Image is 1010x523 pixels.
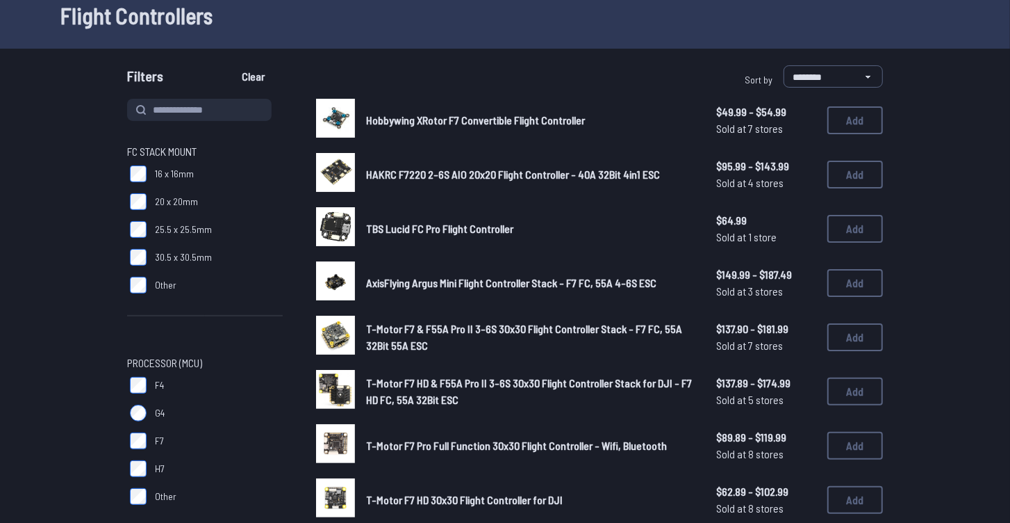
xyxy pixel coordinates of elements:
[316,316,355,355] img: image
[716,158,816,175] span: $95.99 - $143.99
[316,424,355,463] img: image
[130,433,147,449] input: F7
[316,99,355,138] img: image
[366,166,694,183] a: HAKRC F7220 2-6S AIO 20x20 Flight Controller - 40A 32Bit 4in1 ESC
[316,316,355,359] a: image
[130,277,147,293] input: Other
[716,500,816,517] span: Sold at 8 stores
[316,207,355,250] a: image
[716,104,816,120] span: $49.99 - $54.99
[745,74,772,86] span: Sort by
[316,153,355,196] a: image
[316,153,355,192] img: image
[127,65,163,93] span: Filters
[316,207,355,246] img: image
[155,490,176,504] span: Other
[130,221,147,238] input: 25.5 x 25.5mm
[366,222,513,235] span: TBS Lucid FC Pro Flight Controller
[716,446,816,462] span: Sold at 8 stores
[716,229,816,246] span: Sold at 1 store
[366,220,694,237] a: TBS Lucid FC Pro Flight Controller
[130,249,147,266] input: 30.5 x 30.5mm
[130,460,147,477] input: H7
[155,278,176,292] span: Other
[827,486,883,514] button: Add
[130,377,147,394] input: F4
[127,355,202,371] span: Processor (MCU)
[366,493,563,506] span: T-Motor F7 HD 30x30 Flight Controller for DJI
[127,143,197,160] span: FC Stack Mount
[827,432,883,460] button: Add
[827,323,883,351] button: Add
[366,322,682,352] span: T-Motor F7 & F55A Pro II 3-6S 30x30 Flight Controller Stack - F7 FC, 55A 32Bit 55A ESC
[230,65,276,88] button: Clear
[716,175,816,191] span: Sold at 4 stores
[155,167,194,181] span: 16 x 16mm
[155,462,165,476] span: H7
[130,166,147,182] input: 16 x 16mm
[827,215,883,243] button: Add
[316,478,355,517] img: image
[316,99,355,142] a: image
[130,405,147,421] input: G4
[130,488,147,505] input: Other
[827,106,883,134] button: Add
[316,478,355,522] a: image
[784,65,883,88] select: Sort by
[716,337,816,354] span: Sold at 7 stores
[366,276,656,289] span: AxisFlying Argus Mini Flight Controller Stack - F7 FC, 55A 4-6S ESC
[155,378,164,392] span: F4
[155,223,212,236] span: 25.5 x 25.5mm
[316,261,355,305] a: image
[366,112,694,129] a: Hobbywing XRotor F7 Convertible Flight Controller
[366,168,660,181] span: HAKRC F7220 2-6S AIO 20x20 Flight Controller - 40A 32Bit 4in1 ESC
[316,261,355,300] img: image
[366,437,694,454] a: T-Motor F7 Pro Full Function 30x30 Flight Controller - Wifi, Bluetooth
[716,429,816,446] span: $89.89 - $119.99
[366,439,667,452] span: T-Motor F7 Pro Full Function 30x30 Flight Controller - Wifi, Bluetooth
[716,212,816,229] span: $64.99
[716,483,816,500] span: $62.89 - $102.99
[366,376,692,406] span: T-Motor F7 HD & F55A Pro II 3-6S 30x30 Flight Controller Stack for DJI - F7 HD FC, 55A 32Bit ESC
[130,193,147,210] input: 20 x 20mm
[155,434,164,448] span: F7
[366,275,694,291] a: AxisFlying Argus Mini Flight Controller Stack - F7 FC, 55A 4-6S ESC
[827,269,883,297] button: Add
[316,370,355,413] a: image
[716,321,816,337] span: $137.90 - $181.99
[716,120,816,137] span: Sold at 7 stores
[155,195,198,209] span: 20 x 20mm
[827,161,883,188] button: Add
[316,424,355,467] a: image
[366,375,694,408] a: T-Motor F7 HD & F55A Pro II 3-6S 30x30 Flight Controller Stack for DJI - F7 HD FC, 55A 32Bit ESC
[716,283,816,300] span: Sold at 3 stores
[366,492,694,508] a: T-Motor F7 HD 30x30 Flight Controller for DJI
[366,113,585,127] span: Hobbywing XRotor F7 Convertible Flight Controller
[827,378,883,405] button: Add
[316,370,355,409] img: image
[716,375,816,392] span: $137.89 - $174.99
[716,392,816,408] span: Sold at 5 stores
[155,250,212,264] span: 30.5 x 30.5mm
[716,266,816,283] span: $149.99 - $187.49
[366,321,694,354] a: T-Motor F7 & F55A Pro II 3-6S 30x30 Flight Controller Stack - F7 FC, 55A 32Bit 55A ESC
[155,406,165,420] span: G4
